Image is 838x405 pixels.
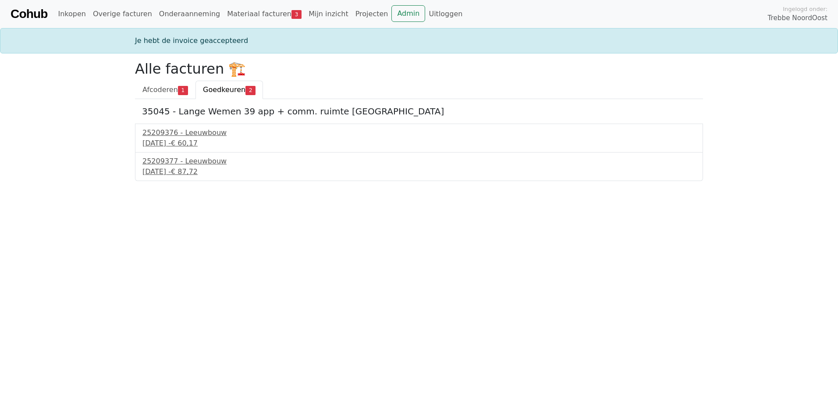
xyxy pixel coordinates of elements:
span: Trebbe NoordOost [768,13,827,23]
div: 25209376 - Leeuwbouw [142,128,696,138]
div: Je hebt de invoice geaccepteerd [130,36,708,46]
a: Cohub [11,4,47,25]
span: Goedkeuren [203,85,245,94]
a: Afcoderen1 [135,81,195,99]
a: Projecten [352,5,392,23]
a: Mijn inzicht [305,5,352,23]
a: Inkopen [54,5,89,23]
h2: Alle facturen 🏗️ [135,60,703,77]
div: [DATE] - [142,138,696,149]
div: [DATE] - [142,167,696,177]
a: 25209377 - Leeuwbouw[DATE] -€ 87,72 [142,156,696,177]
span: Ingelogd onder: [783,5,827,13]
span: 2 [245,86,256,95]
span: Afcoderen [142,85,178,94]
a: Admin [391,5,425,22]
h5: 35045 - Lange Wemen 39 app + comm. ruimte [GEOGRAPHIC_DATA] [142,106,696,117]
a: Materiaal facturen3 [224,5,305,23]
span: 1 [178,86,188,95]
a: Overige facturen [89,5,156,23]
a: Uitloggen [425,5,466,23]
a: Goedkeuren2 [195,81,263,99]
span: € 60,17 [171,139,198,147]
a: 25209376 - Leeuwbouw[DATE] -€ 60,17 [142,128,696,149]
span: € 87,72 [171,167,198,176]
a: Onderaanneming [156,5,224,23]
span: 3 [291,10,302,19]
div: 25209377 - Leeuwbouw [142,156,696,167]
